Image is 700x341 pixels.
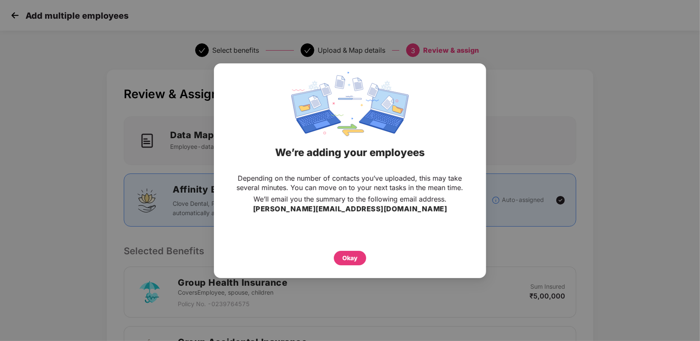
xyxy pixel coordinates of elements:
[231,173,469,192] p: Depending on the number of contacts you’ve uploaded, this may take several minutes. You can move ...
[342,253,358,262] div: Okay
[253,194,447,204] p: We’ll email you the summary to the following email address.
[253,204,447,215] h3: [PERSON_NAME][EMAIL_ADDRESS][DOMAIN_NAME]
[291,72,409,136] img: svg+xml;base64,PHN2ZyBpZD0iRGF0YV9zeW5jaW5nIiB4bWxucz0iaHR0cDovL3d3dy53My5vcmcvMjAwMC9zdmciIHdpZH...
[225,136,475,169] div: We’re adding your employees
